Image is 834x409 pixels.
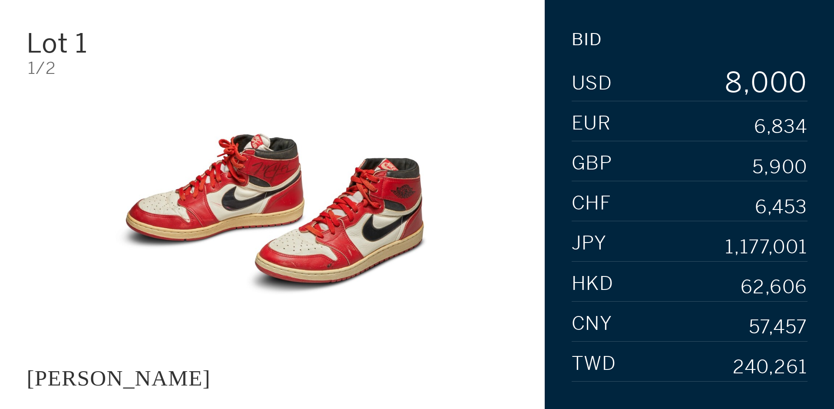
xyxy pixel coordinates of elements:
[572,154,612,173] span: GBP
[87,90,458,338] img: JACQUES MAJORELLE
[572,234,607,253] span: JPY
[572,31,602,48] div: Bid
[572,114,611,133] span: EUR
[741,278,808,297] div: 62,606
[752,158,808,177] div: 5,900
[572,354,616,373] span: TWD
[26,30,190,57] div: Lot 1
[754,118,808,137] div: 6,834
[26,366,210,390] div: [PERSON_NAME]
[733,358,808,377] div: 240,261
[572,274,614,293] span: HKD
[755,198,808,217] div: 6,453
[749,318,808,337] div: 57,457
[572,314,612,333] span: CNY
[724,69,743,96] div: 8
[724,96,743,124] div: 9
[770,69,789,96] div: 0
[28,60,518,76] div: 1/2
[788,69,808,96] div: 0
[725,238,808,257] div: 1,177,001
[751,69,770,96] div: 0
[572,74,612,93] span: USD
[572,194,612,213] span: CHF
